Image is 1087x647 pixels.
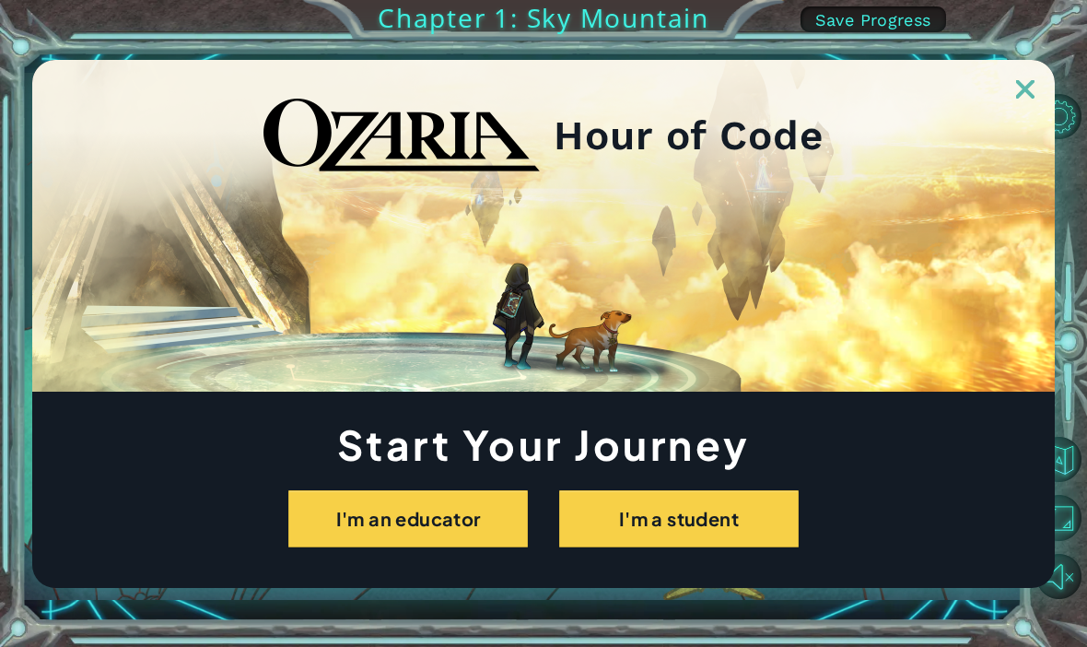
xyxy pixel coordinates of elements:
h1: Start Your Journey [32,426,1055,463]
button: I'm a student [559,490,799,547]
img: ExitButton_Dusk.png [1016,80,1034,99]
img: blackOzariaWordmark.png [263,99,540,172]
h2: Hour of Code [554,118,824,153]
button: I'm an educator [288,490,528,547]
